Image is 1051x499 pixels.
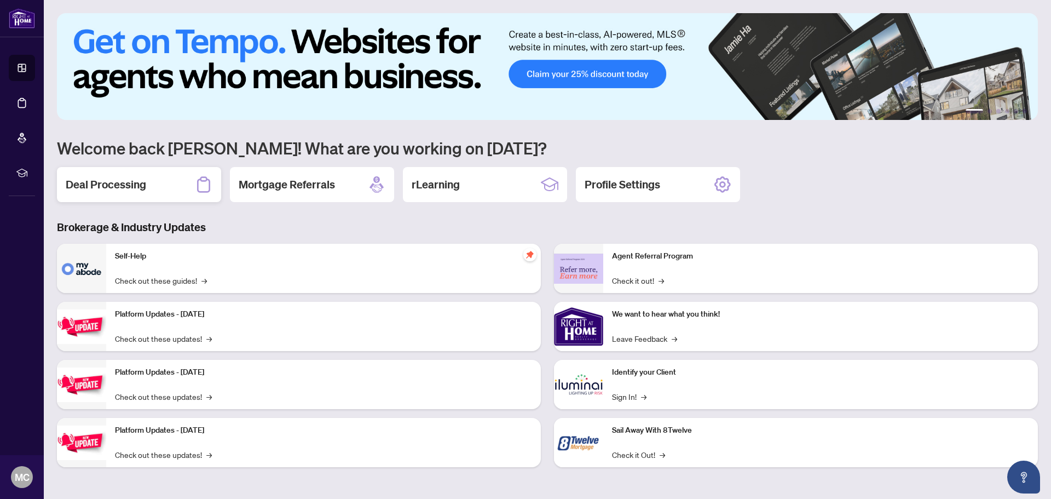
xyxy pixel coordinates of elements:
[412,177,460,192] h2: rLearning
[57,137,1038,158] h1: Welcome back [PERSON_NAME]! What are you working on [DATE]?
[612,425,1029,437] p: Sail Away With 8Twelve
[57,309,106,344] img: Platform Updates - July 21, 2025
[115,449,212,461] a: Check out these updates!→
[966,109,983,113] button: 1
[612,250,1029,262] p: Agent Referral Program
[612,274,664,286] a: Check it out!→
[115,250,532,262] p: Self-Help
[988,109,992,113] button: 2
[57,426,106,460] img: Platform Updates - June 23, 2025
[996,109,1001,113] button: 3
[612,332,677,345] a: Leave Feedback→
[206,332,212,345] span: →
[66,177,146,192] h2: Deal Processing
[1023,109,1027,113] button: 6
[554,302,603,351] img: We want to hear what you think!
[57,220,1038,235] h3: Brokerage & Industry Updates
[554,254,603,284] img: Agent Referral Program
[115,332,212,345] a: Check out these updates!→
[1007,461,1040,494] button: Open asap
[206,449,212,461] span: →
[523,248,536,261] span: pushpin
[57,13,1038,120] img: Slide 0
[201,274,207,286] span: →
[641,391,646,403] span: →
[57,244,106,293] img: Self-Help
[1014,109,1018,113] button: 5
[115,366,532,378] p: Platform Updates - [DATE]
[659,274,664,286] span: →
[612,308,1029,320] p: We want to hear what you think!
[9,8,35,28] img: logo
[206,391,212,403] span: →
[612,391,646,403] a: Sign In!→
[672,332,677,345] span: →
[554,418,603,467] img: Sail Away With 8Twelve
[115,425,532,437] p: Platform Updates - [DATE]
[115,274,207,286] a: Check out these guides!→
[115,308,532,320] p: Platform Updates - [DATE]
[612,366,1029,378] p: Identify your Client
[585,177,660,192] h2: Profile Settings
[115,391,212,403] a: Check out these updates!→
[239,177,335,192] h2: Mortgage Referrals
[660,449,665,461] span: →
[554,360,603,409] img: Identify your Client
[1005,109,1009,113] button: 4
[612,449,665,461] a: Check it Out!→
[57,368,106,402] img: Platform Updates - July 8, 2025
[15,469,30,485] span: MC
